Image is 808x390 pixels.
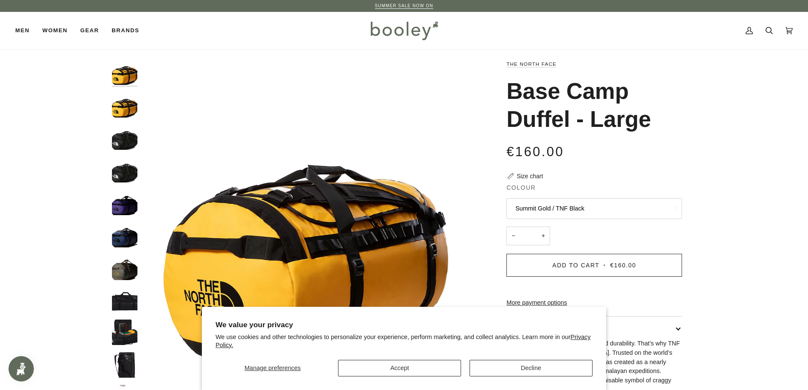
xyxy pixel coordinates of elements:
[112,124,137,150] img: The North Face Base Camp Duffel - Large TNF Black / TNF White A - Booley Galway
[15,12,36,49] a: Men
[537,227,550,246] button: +
[215,320,593,329] h2: We value your privacy
[8,356,34,382] iframe: Button to open loyalty program pop-up
[112,59,137,85] img: The North Face Base Camp Duffel - Large Summit Gold / TNF Black A - Booley Galway
[215,333,593,349] p: We use cookies and other technologies to personalize your experience, perform marketing, and coll...
[112,92,137,118] img: The North Face Base Camp Duffel - Large Summit Gold / TNF Black - Booley Galway
[215,334,590,348] a: Privacy Policy.
[506,298,682,308] a: More payment options
[112,190,137,215] img: The North Face Base Camp Duffel - Peak Purple / TNF Black - Booley Galway
[112,352,137,378] img: The North Face Base Camp Duffel - Large TNF Black / TNF White - Booley Galway
[506,77,676,133] h1: Base Camp Duffel - Large
[15,26,30,35] span: Men
[610,262,636,269] span: €160.00
[375,3,433,8] a: SUMMER SALE NOW ON
[215,360,330,376] button: Manage preferences
[552,262,599,269] span: Add to Cart
[367,18,441,43] img: Booley
[506,183,536,192] span: Colour
[42,26,67,35] span: Women
[506,62,556,67] a: The North Face
[112,287,137,313] img: The North Face Base Camp Duffel - Large TNF Black / TNF White - Booley Galway
[74,12,105,49] a: Gear
[112,157,137,182] img: The North Face Base Camp Duffel - Large TNF Black / TNF White - Booley Galway
[338,360,461,376] button: Accept
[506,144,564,159] span: €160.00
[506,198,682,219] button: Summit Gold / TNF Black
[506,254,682,277] button: Add to Cart • €160.00
[36,12,74,49] a: Women
[245,365,301,371] span: Manage preferences
[517,172,543,181] div: Size chart
[112,320,137,345] img: The North Face Base Camp Duffel - Large TNF Black / TNF White - Booley Galway
[470,360,593,376] button: Decline
[105,12,145,49] a: Brands
[112,255,137,280] img: The North Face Base Camp Duffel - Large New Taupe Green / Smokey Brown / Utility Brown - Booley G...
[602,262,608,269] span: •
[506,227,520,246] button: −
[112,222,137,247] img: The North Face Base Camp Duffel - Large Summit Navy / TNF Black / NPF - Booley Galway
[112,26,139,35] span: Brands
[506,227,550,246] input: Quantity
[80,26,99,35] span: Gear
